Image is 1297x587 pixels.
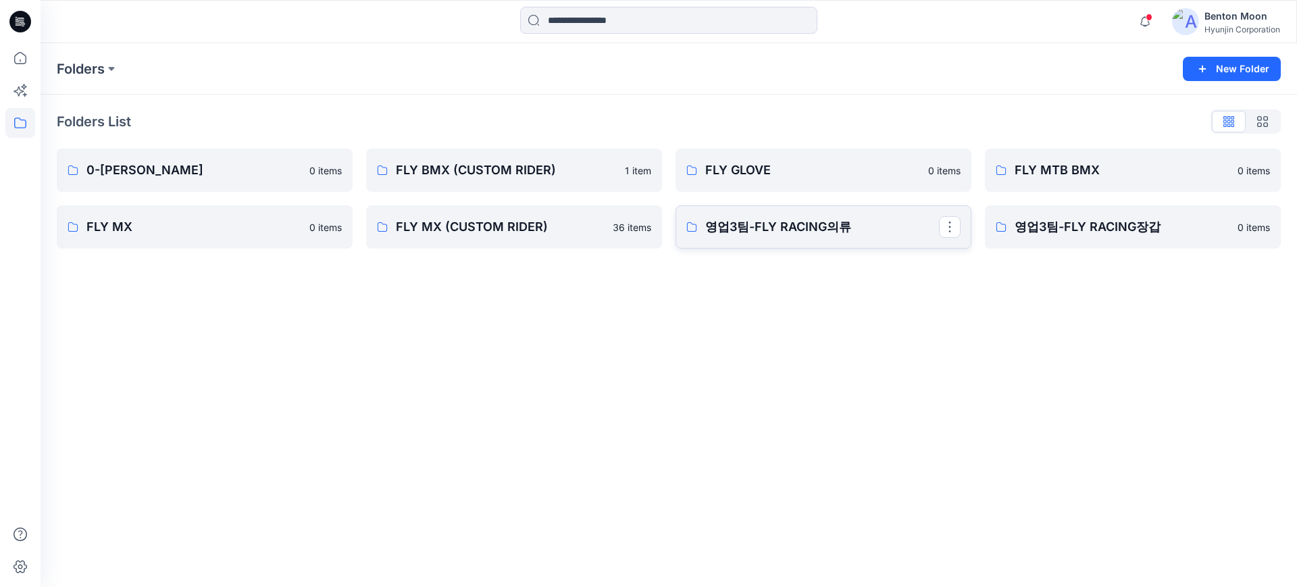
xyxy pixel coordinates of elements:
[705,218,939,236] p: 영업3팀-FLY RACING의류
[985,149,1281,192] a: FLY MTB BMX0 items
[1183,57,1281,81] button: New Folder
[613,220,651,234] p: 36 items
[86,161,301,180] p: 0-[PERSON_NAME]
[57,205,353,249] a: FLY MX0 items
[366,205,662,249] a: FLY MX (CUSTOM RIDER)36 items
[1238,220,1270,234] p: 0 items
[928,163,961,178] p: 0 items
[1172,8,1199,35] img: avatar
[366,149,662,192] a: FLY BMX (CUSTOM RIDER)1 item
[1015,161,1229,180] p: FLY MTB BMX
[985,205,1281,249] a: 영업3팀-FLY RACING장갑0 items
[1238,163,1270,178] p: 0 items
[676,149,971,192] a: FLY GLOVE0 items
[57,59,105,78] a: Folders
[1204,24,1280,34] div: Hyunjin Corporation
[57,111,131,132] p: Folders List
[86,218,301,236] p: FLY MX
[309,220,342,234] p: 0 items
[625,163,651,178] p: 1 item
[396,161,617,180] p: FLY BMX (CUSTOM RIDER)
[705,161,920,180] p: FLY GLOVE
[57,149,353,192] a: 0-[PERSON_NAME]0 items
[676,205,971,249] a: 영업3팀-FLY RACING의류
[1015,218,1229,236] p: 영업3팀-FLY RACING장갑
[309,163,342,178] p: 0 items
[1204,8,1280,24] div: Benton Moon
[396,218,605,236] p: FLY MX (CUSTOM RIDER)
